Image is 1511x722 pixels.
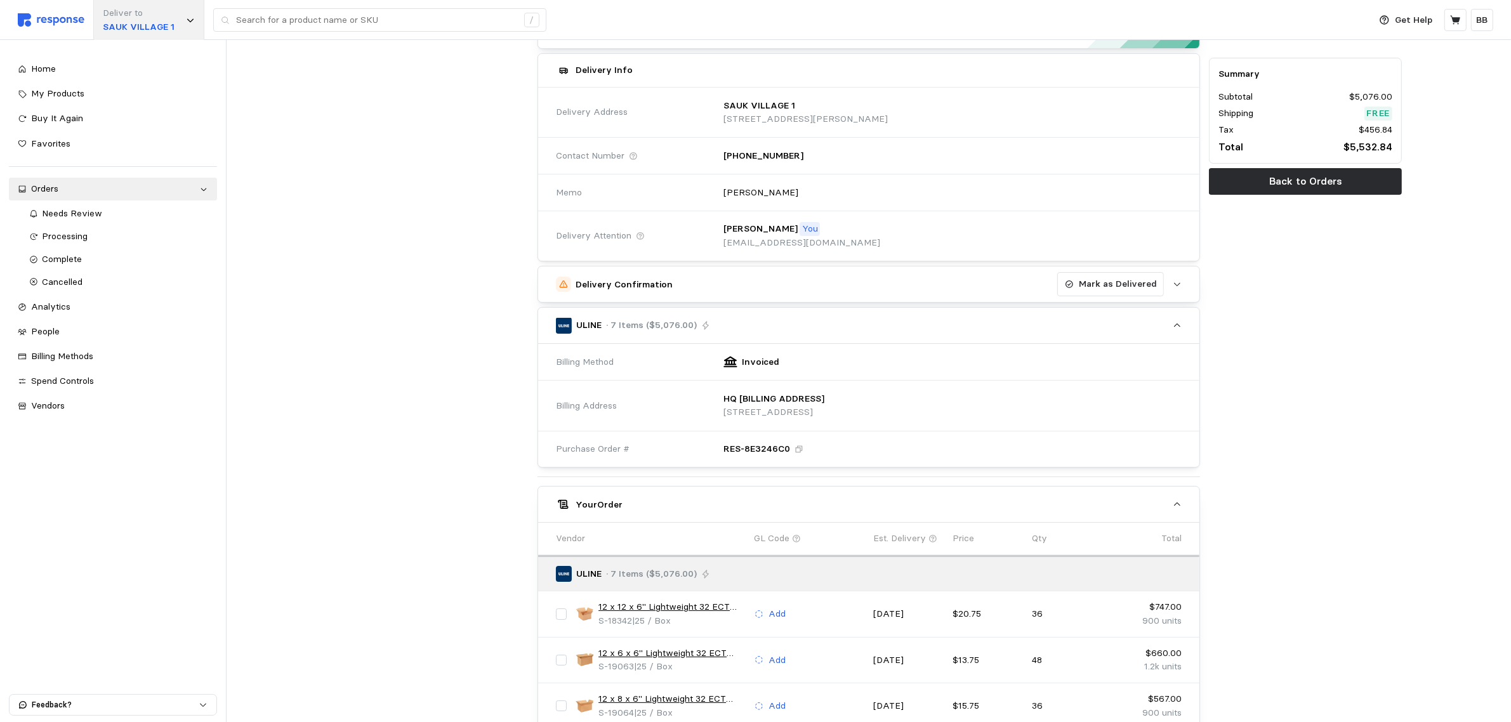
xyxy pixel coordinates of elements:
span: Contact Number [556,149,624,163]
div: ULINE· 7 Items ($5,076.00) [538,344,1200,467]
h5: Your Order [576,498,623,511]
span: Billing Methods [31,350,93,362]
p: ULINE [576,567,602,581]
p: Invoiced [742,355,779,369]
p: [PERSON_NAME] [723,186,798,200]
p: $456.84 [1359,123,1392,137]
button: Get Help [1372,8,1441,32]
img: S-18342 [576,605,594,623]
p: · 7 Items ($5,076.00) [606,318,697,332]
p: Tax [1218,123,1234,137]
p: RES-8E3246C0 [723,442,790,456]
button: Mark as Delivered [1057,272,1164,296]
span: Spend Controls [31,375,94,386]
p: [DATE] [873,607,944,621]
p: $660.00 [1111,647,1182,660]
span: Billing Address [556,399,617,413]
p: SAUK VILLAGE 1 [723,99,795,113]
p: Qty [1032,532,1047,546]
p: · 7 Items ($5,076.00) [606,567,697,581]
a: Spend Controls [9,370,217,393]
button: Feedback? [10,695,216,715]
span: Processing [43,230,88,242]
button: Add [754,699,786,714]
p: [DATE] [873,699,944,713]
a: Processing [20,225,218,248]
span: Home [31,63,56,74]
p: $567.00 [1111,692,1182,706]
div: / [524,13,539,28]
a: Buy It Again [9,107,217,130]
span: Purchase Order # [556,442,630,456]
h5: Summary [1218,67,1392,81]
span: Memo [556,186,582,200]
span: Delivery Attention [556,229,631,243]
p: Est. Delivery [873,532,926,546]
p: Add [769,607,786,621]
a: My Products [9,82,217,105]
button: BB [1471,9,1493,31]
div: Orders [31,182,195,196]
img: S-19063 [576,651,594,669]
a: Complete [20,248,218,271]
span: | 25 / Box [634,707,673,718]
p: Get Help [1396,13,1433,27]
p: Add [769,653,786,667]
p: $13.75 [953,653,1023,667]
p: [PHONE_NUMBER] [723,149,803,163]
p: Add [769,699,786,713]
span: Vendors [31,400,65,411]
span: People [31,325,60,337]
p: Subtotal [1218,90,1253,104]
p: Deliver to [103,6,175,20]
a: Vendors [9,395,217,417]
h5: Delivery Confirmation [576,278,673,291]
p: [STREET_ADDRESS] [723,405,824,419]
p: GL Code [754,532,789,546]
p: $747.00 [1111,600,1182,614]
button: Add [754,653,786,668]
span: Cancelled [43,276,83,287]
p: ULINE [576,318,602,332]
a: 12 x 6 x 6" Lightweight 32 ECT Corrugated Boxes [598,647,745,660]
p: 900 units [1111,706,1182,720]
span: Needs Review [43,207,103,219]
p: $5,532.84 [1343,139,1392,155]
img: svg%3e [18,13,84,27]
p: $5,076.00 [1349,90,1392,104]
span: S-19064 [598,707,634,718]
span: Analytics [31,301,70,312]
span: Favorites [31,138,70,149]
p: [PERSON_NAME] [723,222,798,236]
span: Buy It Again [31,112,83,124]
button: YourOrder [538,487,1200,522]
p: HQ [BILLING ADDRESS] [723,392,824,406]
p: 900 units [1111,614,1182,628]
p: $15.75 [953,699,1023,713]
span: | 25 / Box [634,660,673,672]
p: Back to Orders [1269,173,1342,189]
span: S-18342 [598,615,632,626]
p: Shipping [1218,107,1253,121]
button: Back to Orders [1209,168,1402,195]
p: $20.75 [953,607,1023,621]
p: 48 [1032,653,1102,667]
p: BB [1477,13,1488,27]
span: Billing Method [556,355,614,369]
span: | 25 / Box [632,615,671,626]
p: Mark as Delivered [1079,277,1157,291]
button: Add [754,607,786,622]
p: 1.2k units [1111,660,1182,674]
a: 12 x 8 x 6" Lightweight 32 ECT Corrugated Boxes [598,692,745,706]
a: 12 x 12 x 6" Lightweight 32 ECT Corrugated Boxes [598,600,745,614]
p: [EMAIL_ADDRESS][DOMAIN_NAME] [723,236,880,250]
a: Home [9,58,217,81]
a: Billing Methods [9,345,217,368]
a: Needs Review [20,202,218,225]
p: Vendor [556,532,585,546]
p: [DATE] [873,653,944,667]
span: My Products [31,88,84,99]
span: S-19063 [598,660,634,672]
a: People [9,320,217,343]
h5: Delivery Info [576,63,633,77]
